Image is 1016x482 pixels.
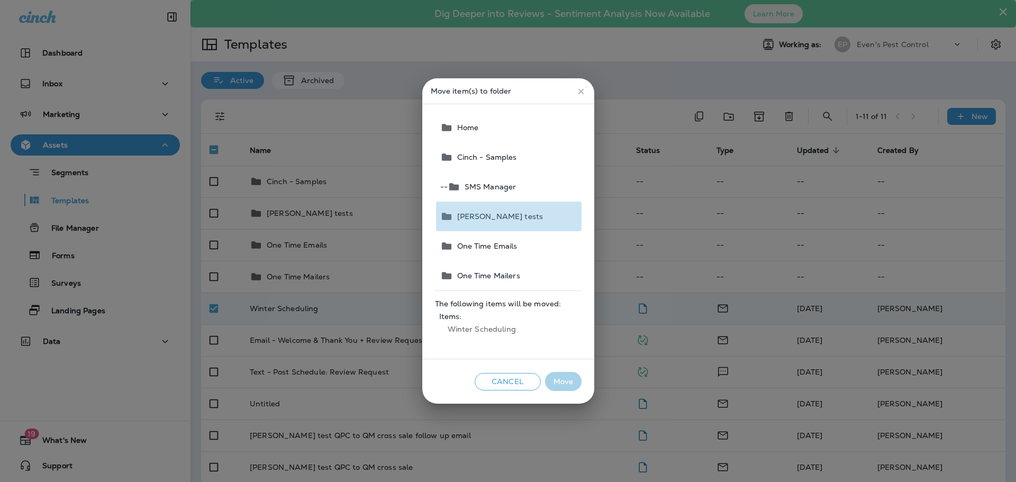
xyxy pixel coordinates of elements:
span: Items: [439,312,577,321]
button: One Time Emails [436,231,582,261]
span: SMS Manager [460,183,516,191]
span: Winter Scheduling [439,321,577,338]
button: Cinch - Samples [436,142,582,172]
button: [PERSON_NAME] tests [436,202,582,231]
button: Cancel [475,373,541,390]
span: -- [440,183,448,191]
span: The following items will be moved: [435,299,582,308]
span: One Time Emails [453,242,518,250]
span: Cinch - Samples [453,153,517,161]
button: One Time Mailers [436,261,582,290]
p: Move item(s) to folder [431,87,586,95]
button: close [572,83,590,101]
button: --SMS Manager [436,172,582,202]
span: [PERSON_NAME] tests [453,212,543,221]
span: One Time Mailers [453,271,520,280]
